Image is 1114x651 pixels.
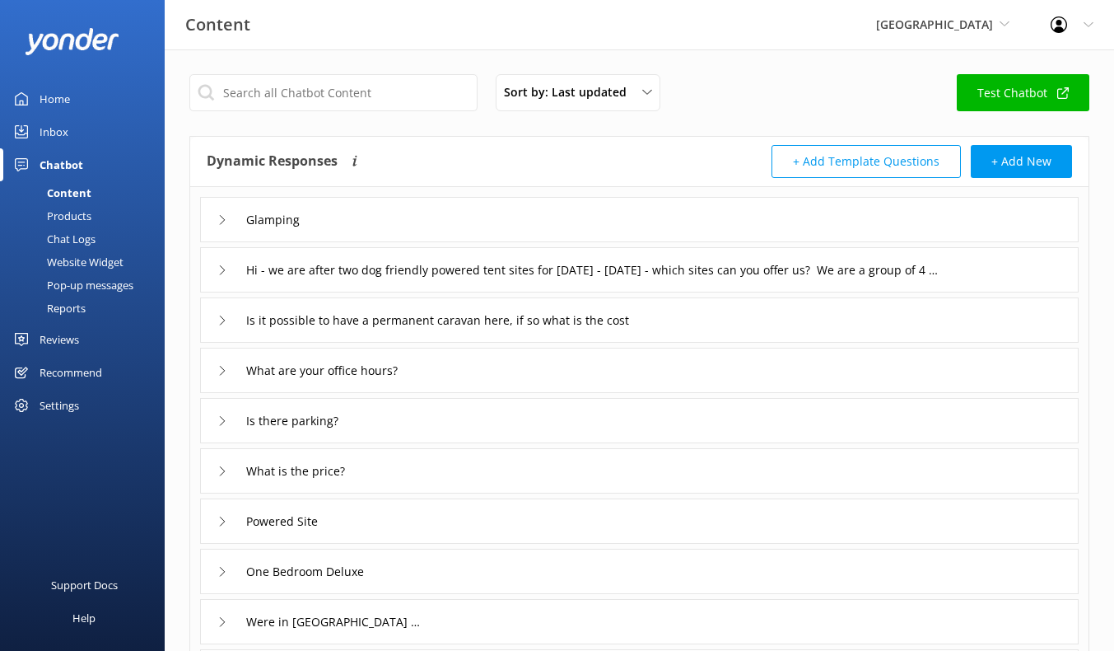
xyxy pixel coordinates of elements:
div: Reports [10,297,86,320]
a: Chat Logs [10,227,165,251]
div: Content [10,181,91,204]
a: Pop-up messages [10,274,165,297]
div: Help [72,602,96,635]
span: [GEOGRAPHIC_DATA] [876,16,993,32]
div: Home [40,82,70,115]
span: Sort by: Last updated [504,83,636,101]
div: Website Widget [10,251,124,274]
div: Chat Logs [10,227,96,251]
a: Test Chatbot [957,74,1089,111]
a: Content [10,181,165,204]
div: Chatbot [40,148,83,181]
a: Website Widget [10,251,165,274]
button: + Add Template Questions [771,145,961,178]
div: Support Docs [51,569,118,602]
img: yonder-white-logo.png [25,28,119,55]
div: Pop-up messages [10,274,133,297]
div: Reviews [40,323,79,356]
h3: Content [185,12,250,38]
button: + Add New [971,145,1072,178]
a: Products [10,204,165,227]
div: Recommend [40,356,102,389]
div: Inbox [40,115,68,148]
input: Search all Chatbot Content [189,74,478,111]
h4: Dynamic Responses [207,145,338,178]
div: Settings [40,389,79,422]
div: Products [10,204,91,227]
a: Reports [10,297,165,320]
